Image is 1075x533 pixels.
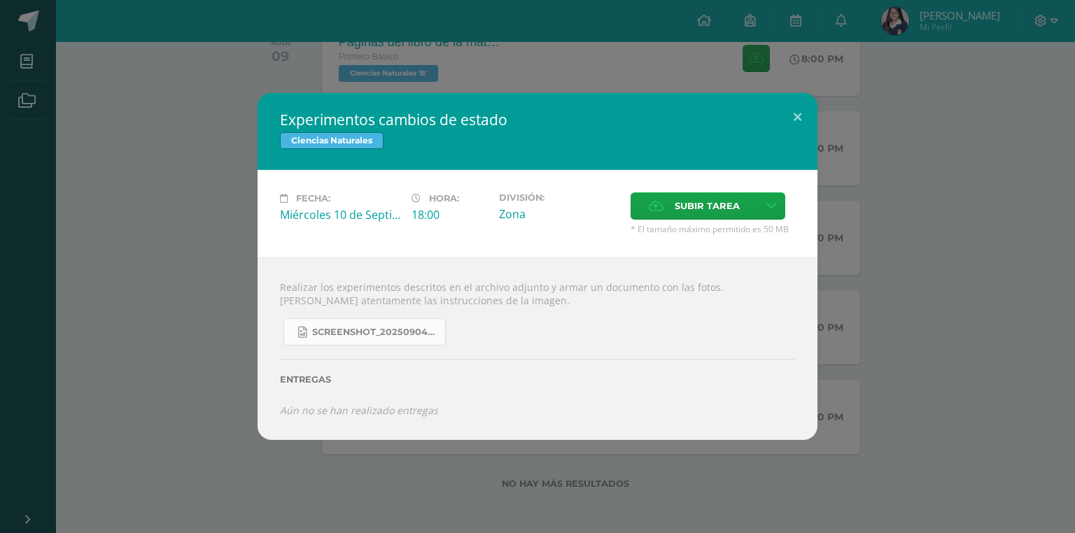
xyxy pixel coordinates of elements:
[280,404,438,417] i: Aún no se han realizado entregas
[429,193,459,204] span: Hora:
[296,193,330,204] span: Fecha:
[675,193,740,219] span: Subir tarea
[778,93,817,141] button: Close (Esc)
[280,110,795,129] h2: Experimentos cambios de estado
[499,192,619,203] label: División:
[312,327,438,338] span: Screenshot_20250904_132635_OneDrive.jpg
[631,223,795,235] span: * El tamaño máximo permitido es 50 MB
[258,257,817,439] div: Realizar los experimentos descritos en el archivo adjunto y armar un documento con las fotos. [PE...
[280,132,384,149] span: Ciencias Naturales
[280,207,400,222] div: Miércoles 10 de Septiembre
[412,207,488,222] div: 18:00
[499,206,619,222] div: Zona
[280,374,795,385] label: Entregas
[283,318,446,346] a: Screenshot_20250904_132635_OneDrive.jpg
